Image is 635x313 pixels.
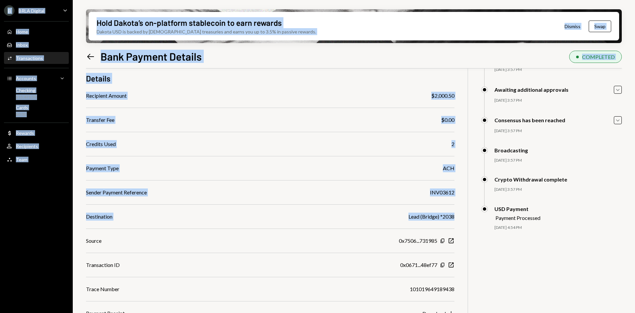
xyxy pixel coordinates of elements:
[400,261,437,269] div: 0x0671...48ef77
[86,164,119,172] div: Payment Type
[86,285,119,293] div: Trace Number
[16,143,38,149] div: Recipients
[4,52,69,64] a: Transactions
[494,86,569,93] div: Awaiting additional approvals
[86,261,120,269] div: Transaction ID
[494,225,622,231] div: [DATE] 4:54 PM
[494,98,622,103] div: [DATE] 3:57 PM
[101,50,202,63] h1: Bank Payment Details
[16,112,28,117] div: $0.00
[494,176,567,183] div: Crypto Withdrawal complete
[4,5,15,16] div: B
[16,29,28,34] div: Home
[16,55,43,61] div: Transactions
[408,213,454,221] div: Lead (Bridge) *2038
[97,17,282,28] div: Hold Dakota’s on-platform stablecoin to earn rewards
[86,92,127,100] div: Recipient Amount
[97,28,316,35] div: Dakota USD is backed by [DEMOGRAPHIC_DATA] treasuries and earns you up to 3.5% in passive rewards.
[443,164,454,172] div: ACH
[86,116,114,124] div: Transfer Fee
[16,87,36,93] div: Checking
[16,42,28,48] div: Inbox
[86,140,116,148] div: Credits Used
[4,140,69,152] a: Recipients
[86,237,102,245] div: Source
[16,105,28,110] div: Cards
[431,92,454,100] div: $2,000.50
[495,215,540,221] div: Payment Processed
[86,213,112,221] div: Destination
[4,127,69,139] a: Rewards
[4,153,69,165] a: Team
[16,76,36,81] div: Accounts
[399,237,437,245] div: 0x7506...731985
[16,157,27,162] div: Team
[4,103,69,119] a: Cards$0.00
[16,130,34,136] div: Rewards
[430,188,454,196] div: INV03612
[494,206,540,212] div: USD Payment
[4,26,69,37] a: Home
[86,188,147,196] div: Sender Payment Reference
[16,94,36,100] div: $15,471.59
[441,116,454,124] div: $0.00
[4,85,69,101] a: Checking$15,471.59
[4,39,69,51] a: Inbox
[494,158,622,163] div: [DATE] 3:57 PM
[556,19,589,34] button: Dismiss
[4,72,69,84] a: Accounts
[494,128,622,134] div: [DATE] 3:57 PM
[494,67,622,73] div: [DATE] 3:57 PM
[589,21,611,32] button: Swap
[494,187,622,192] div: [DATE] 3:57 PM
[19,8,44,14] div: BRLA Digital
[451,140,454,148] div: 2
[410,285,454,293] div: 101019649189438
[494,147,528,153] div: Broadcasting
[86,73,110,84] h3: Details
[494,117,565,123] div: Consensus has been reached
[582,54,615,60] div: COMPLETED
